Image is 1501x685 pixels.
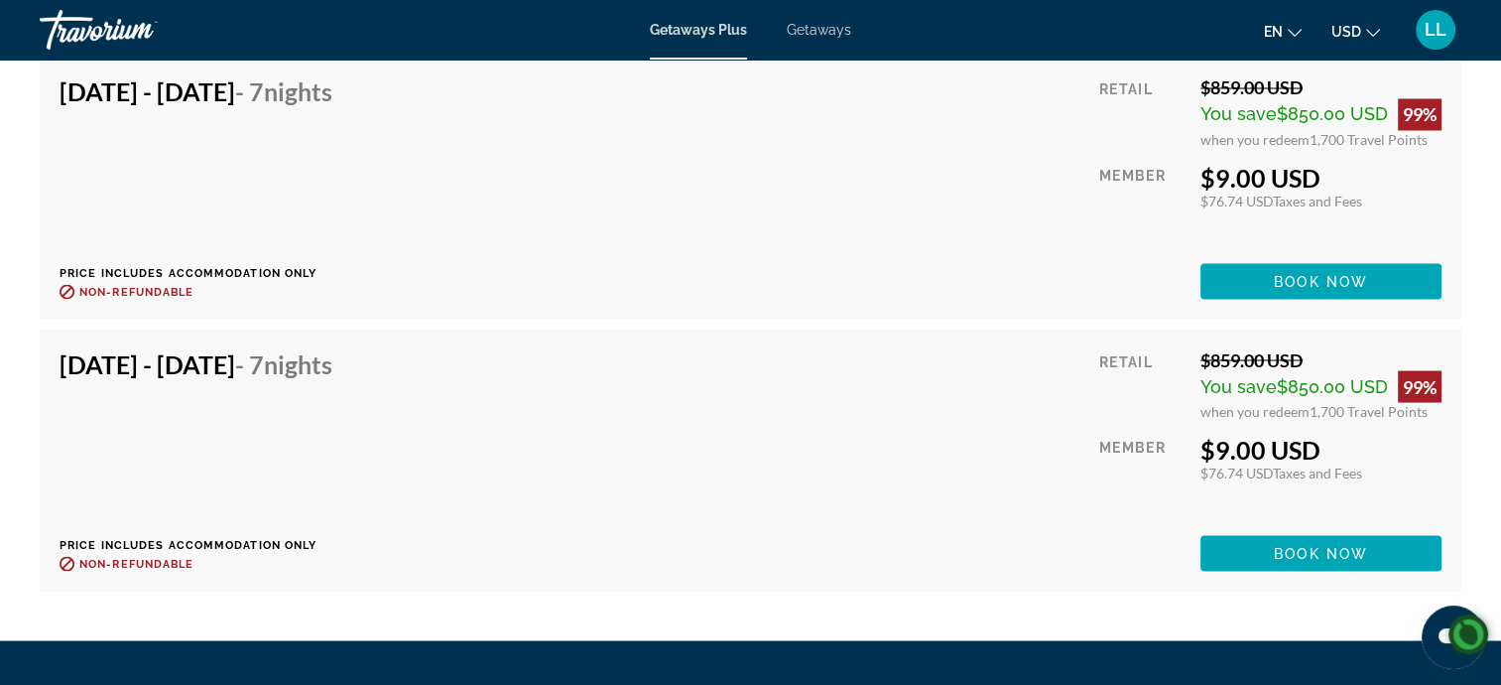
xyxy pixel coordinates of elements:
button: Book now [1200,263,1441,299]
div: Member [1099,434,1186,520]
span: Taxes and Fees [1273,192,1362,208]
span: LL [1425,20,1446,40]
button: Change language [1264,17,1302,46]
span: when you redeem [1200,402,1310,419]
div: $9.00 USD [1200,434,1441,464]
div: $76.74 USD [1200,192,1441,208]
a: Getaways [787,22,851,38]
div: Retail [1099,76,1186,147]
span: Non-refundable [79,285,193,298]
span: - 7 [235,76,332,106]
span: Nights [264,76,332,106]
h4: [DATE] - [DATE] [60,76,332,106]
span: 1,700 Travel Points [1310,130,1428,147]
a: Getaways Plus [650,22,747,38]
div: $9.00 USD [1200,162,1441,192]
span: USD [1331,24,1361,40]
span: - 7 [235,348,332,378]
span: You save [1200,103,1277,124]
span: $850.00 USD [1277,103,1388,124]
a: Travorium [40,4,238,56]
div: $859.00 USD [1200,348,1441,370]
button: User Menu [1410,9,1461,51]
div: Member [1099,162,1186,248]
span: 1,700 Travel Points [1310,402,1428,419]
div: 99% [1398,98,1441,130]
button: Book now [1200,535,1441,571]
span: Taxes and Fees [1273,464,1362,480]
div: $76.74 USD [1200,464,1441,480]
p: Price includes accommodation only [60,538,347,551]
button: Change currency [1331,17,1380,46]
iframe: Button to launch messaging window [1422,606,1485,669]
span: en [1264,24,1283,40]
span: Nights [264,348,332,378]
div: $859.00 USD [1200,76,1441,98]
span: Non-refundable [79,557,193,570]
h4: [DATE] - [DATE] [60,348,332,378]
span: $850.00 USD [1277,375,1388,396]
span: when you redeem [1200,130,1310,147]
p: Price includes accommodation only [60,266,347,279]
div: Retail [1099,348,1186,419]
div: 99% [1398,370,1441,402]
span: Book now [1274,545,1368,561]
span: Book now [1274,273,1368,289]
span: You save [1200,375,1277,396]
